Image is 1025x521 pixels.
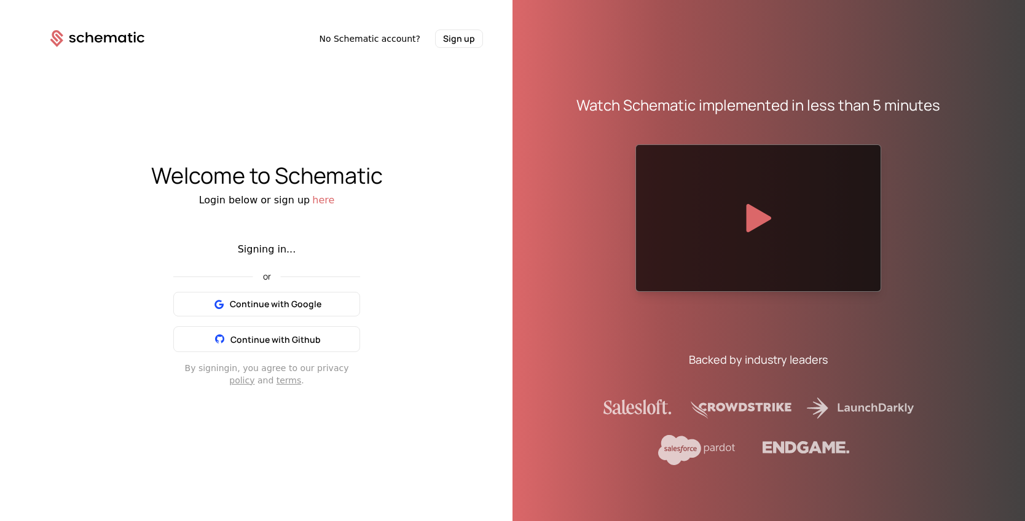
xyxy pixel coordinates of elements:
span: Continue with Google [230,298,321,310]
span: No Schematic account? [319,33,420,45]
a: terms [277,375,302,385]
button: Continue with Github [173,326,360,352]
div: Signing in... [173,242,360,257]
span: or [253,272,281,281]
button: here [312,193,334,208]
div: Backed by industry leaders [689,351,828,368]
div: Watch Schematic implemented in less than 5 minutes [576,95,940,115]
button: Sign up [435,29,483,48]
div: Welcome to Schematic [21,163,512,188]
div: Login below or sign up [21,193,512,208]
div: By signing in , you agree to our privacy and . [173,362,360,386]
a: policy [229,375,254,385]
button: Continue with Google [173,292,360,316]
span: Continue with Github [230,334,321,345]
